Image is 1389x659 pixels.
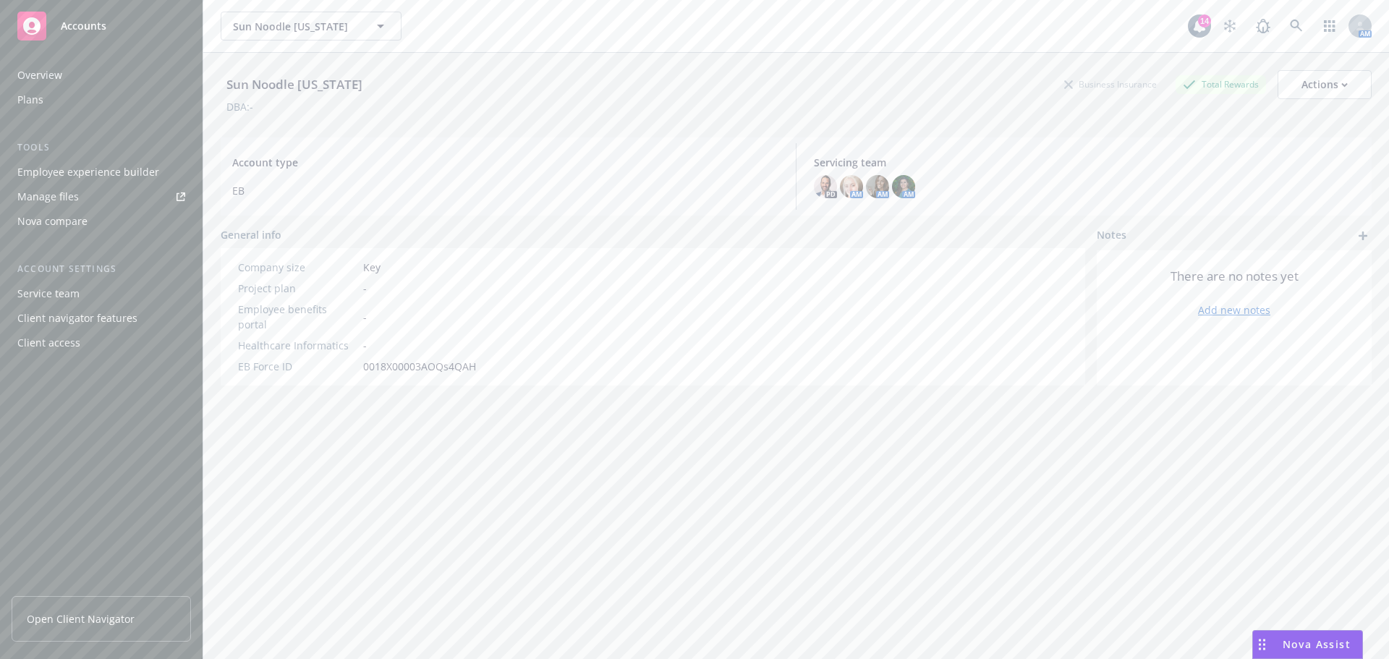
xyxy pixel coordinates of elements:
[866,175,889,198] img: photo
[363,310,367,325] span: -
[840,175,863,198] img: photo
[1249,12,1278,41] a: Report a Bug
[1252,630,1363,659] button: Nova Assist
[363,359,476,374] span: 0018X00003AOQs4QAH
[27,611,135,626] span: Open Client Navigator
[233,19,358,34] span: Sun Noodle [US_STATE]
[363,281,367,296] span: -
[1057,75,1164,93] div: Business Insurance
[17,64,62,87] div: Overview
[12,210,191,233] a: Nova compare
[12,6,191,46] a: Accounts
[12,262,191,276] div: Account settings
[1283,639,1351,650] span: Nova Assist
[232,155,778,170] span: Account type
[238,302,357,332] div: Employee benefits portal
[12,161,191,184] a: Employee experience builder
[1315,12,1344,41] a: Switch app
[1253,631,1271,658] div: Drag to move
[17,307,137,330] div: Client navigator features
[12,185,191,208] a: Manage files
[17,185,79,208] div: Manage files
[1282,12,1311,41] a: Search
[238,359,357,374] div: EB Force ID
[61,20,106,32] span: Accounts
[1301,71,1348,98] div: Actions
[17,331,80,354] div: Client access
[12,88,191,111] a: Plans
[226,99,253,114] div: DBA: -
[238,260,357,275] div: Company size
[12,282,191,305] a: Service team
[17,210,88,233] div: Nova compare
[238,338,357,353] div: Healthcare Informatics
[238,281,357,296] div: Project plan
[17,88,43,111] div: Plans
[892,175,915,198] img: photo
[363,260,381,275] span: Key
[363,338,367,353] span: -
[1215,12,1244,41] a: Stop snowing
[221,227,281,242] span: General info
[12,307,191,330] a: Client navigator features
[814,175,837,198] img: photo
[1176,75,1266,93] div: Total Rewards
[232,183,778,198] span: EB
[1354,227,1372,245] a: add
[221,75,368,94] div: Sun Noodle [US_STATE]
[1097,227,1126,245] span: Notes
[12,64,191,87] a: Overview
[17,161,159,184] div: Employee experience builder
[814,155,1360,170] span: Servicing team
[17,282,80,305] div: Service team
[1198,302,1270,318] a: Add new notes
[1198,14,1211,27] div: 14
[1171,268,1299,285] span: There are no notes yet
[1278,70,1372,99] button: Actions
[12,331,191,354] a: Client access
[12,140,191,155] div: Tools
[221,12,402,41] button: Sun Noodle [US_STATE]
